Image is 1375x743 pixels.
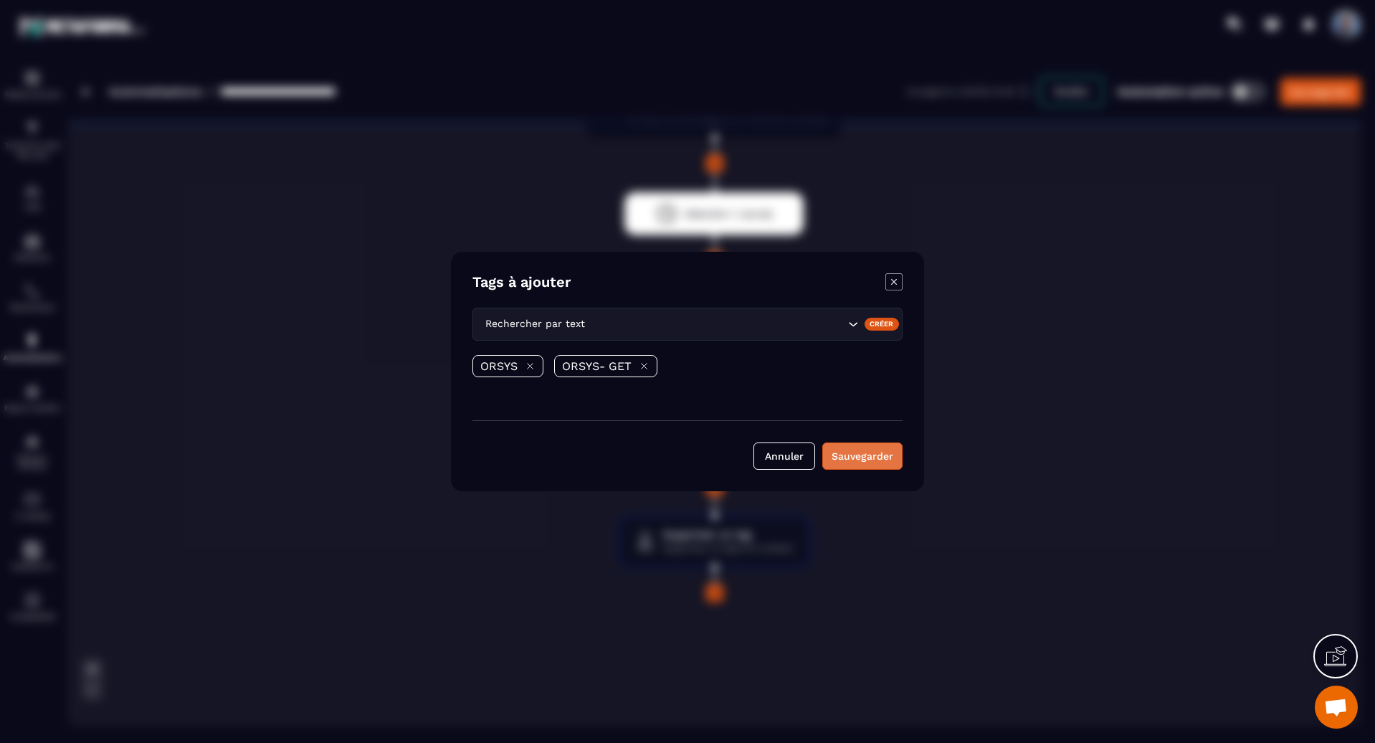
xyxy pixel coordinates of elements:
[753,443,815,470] button: Annuler
[472,273,571,293] h4: Tags à ajouter
[865,318,900,331] div: Créer
[822,443,903,470] button: Sauvegarder
[472,308,903,341] div: Search for option
[588,316,844,332] input: Search for option
[480,359,518,373] p: ORSYS
[1315,686,1358,729] div: Ouvrir le chat
[482,316,588,332] span: Rechercher par text
[562,359,632,373] p: ORSYS- GET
